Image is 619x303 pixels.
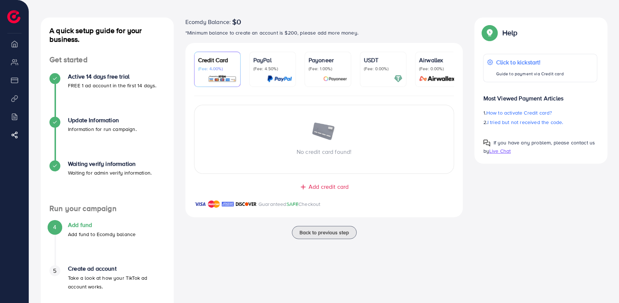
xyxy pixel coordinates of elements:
[496,58,563,67] p: Click to kickstart!
[41,160,174,204] li: Waiting verify information
[7,10,20,23] img: logo
[483,88,597,103] p: Most Viewed Payment Articles
[309,56,347,64] p: Payoneer
[267,75,292,83] img: card
[68,73,156,80] h4: Active 14 days free trial
[198,56,237,64] p: Credit Card
[364,56,402,64] p: USDT
[483,139,490,147] img: Popup guide
[53,223,56,231] span: 4
[68,125,137,133] p: Information for run campaign.
[253,56,292,64] p: PayPal
[68,265,165,272] h4: Create ad account
[232,17,241,26] span: $0
[419,56,458,64] p: Airwallex
[300,229,349,236] span: Back to previous step
[41,117,174,160] li: Update Information
[185,17,231,26] span: Ecomdy Balance:
[364,66,402,72] p: (Fee: 0.00%)
[68,168,152,177] p: Waiting for admin verify information.
[309,66,347,72] p: (Fee: 1.00%)
[483,118,597,127] p: 2.
[487,119,563,126] span: I tried but not received the code.
[502,28,517,37] p: Help
[236,200,257,208] img: brand
[198,66,237,72] p: (Fee: 4.00%)
[68,117,137,124] h4: Update Information
[496,69,563,78] p: Guide to payment via Credit card
[417,75,458,83] img: card
[185,28,463,37] p: *Minimum balance to create an account is $200, please add more money.
[323,75,347,83] img: card
[41,204,174,213] h4: Run your campaign
[222,200,234,208] img: brand
[483,26,496,39] img: Popup guide
[41,222,174,265] li: Add fund
[258,200,321,208] p: Guaranteed Checkout
[194,200,206,208] img: brand
[486,109,552,116] span: How to activate Credit card?
[194,147,454,156] p: No credit card found!
[419,66,458,72] p: (Fee: 0.00%)
[41,55,174,64] h4: Get started
[311,123,337,141] img: image
[208,200,220,208] img: brand
[53,267,56,275] span: 5
[588,270,614,298] iframe: Chat
[68,222,136,228] h4: Add fund
[309,183,349,191] span: Add credit card
[41,26,174,44] h4: A quick setup guide for your business.
[68,81,156,90] p: FREE 1 ad account in the first 14 days.
[208,75,237,83] img: card
[483,108,597,117] p: 1.
[68,230,136,239] p: Add fund to Ecomdy balance
[68,160,152,167] h4: Waiting verify information
[68,274,165,291] p: Take a look at how your TikTok ad account works.
[394,75,402,83] img: card
[41,73,174,117] li: Active 14 days free trial
[286,200,298,208] span: SAFE
[489,147,511,155] span: Live Chat
[292,226,357,239] button: Back to previous step
[253,66,292,72] p: (Fee: 4.50%)
[483,139,595,155] span: If you have any problem, please contact us by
